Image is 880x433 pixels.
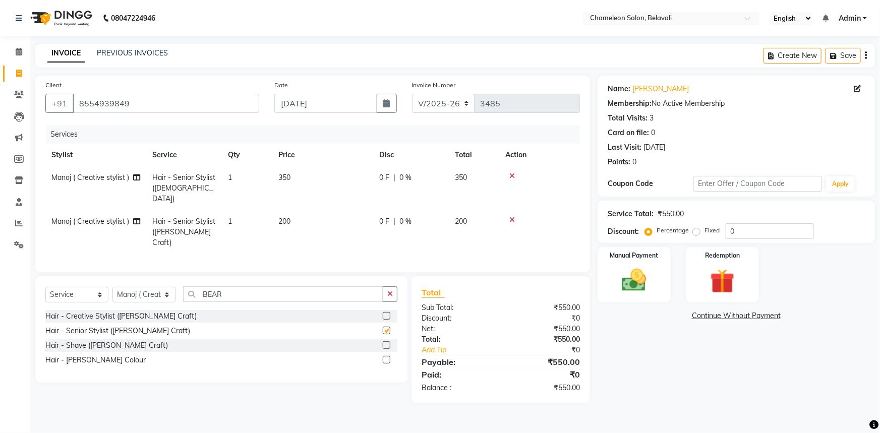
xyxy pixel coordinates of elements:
[379,172,389,183] span: 0 F
[608,98,865,109] div: No Active Membership
[379,216,389,227] span: 0 F
[608,113,648,123] div: Total Visits:
[414,334,501,345] div: Total:
[414,345,515,355] a: Add Tip
[414,324,501,334] div: Net:
[393,172,395,183] span: |
[608,98,652,109] div: Membership:
[393,216,395,227] span: |
[278,173,290,182] span: 350
[632,84,689,94] a: [PERSON_NAME]
[45,81,62,90] label: Client
[422,287,445,298] span: Total
[47,44,85,63] a: INVOICE
[608,128,649,138] div: Card on file:
[45,94,74,113] button: +91
[97,48,168,57] a: PREVIOUS INVOICES
[658,209,684,219] div: ₹550.00
[222,144,272,166] th: Qty
[614,266,654,294] img: _cash.svg
[499,144,580,166] th: Action
[412,81,456,90] label: Invoice Number
[414,313,501,324] div: Discount:
[278,217,290,226] span: 200
[608,178,693,189] div: Coupon Code
[26,4,95,32] img: logo
[399,172,412,183] span: 0 %
[73,94,259,113] input: Search by Name/Mobile/Email/Code
[501,383,588,393] div: ₹550.00
[449,144,499,166] th: Total
[501,324,588,334] div: ₹550.00
[651,128,655,138] div: 0
[111,4,155,32] b: 08047224946
[373,144,449,166] th: Disc
[414,356,501,368] div: Payable:
[608,142,641,153] div: Last Visit:
[152,173,215,203] span: Hair - Senior Stylist ([DEMOGRAPHIC_DATA])
[501,368,588,381] div: ₹0
[608,157,630,167] div: Points:
[608,84,630,94] div: Name:
[657,226,689,235] label: Percentage
[702,266,742,296] img: _gift.svg
[501,334,588,345] div: ₹550.00
[51,173,129,182] span: Manoj ( Creative stylist )
[501,302,588,313] div: ₹550.00
[826,176,855,192] button: Apply
[399,216,412,227] span: 0 %
[643,142,665,153] div: [DATE]
[45,355,146,365] div: Hair - [PERSON_NAME] Colour
[501,313,588,324] div: ₹0
[45,340,168,351] div: Hair - Shave ([PERSON_NAME] Craft)
[705,226,720,235] label: Fixed
[839,13,861,24] span: Admin
[45,326,190,336] div: Hair - Senior Stylist ([PERSON_NAME] Craft)
[228,173,232,182] span: 1
[608,226,639,237] div: Discount:
[764,48,822,64] button: Create New
[414,302,501,313] div: Sub Total:
[608,209,654,219] div: Service Total:
[152,217,215,247] span: Hair - Senior Stylist ([PERSON_NAME] Craft)
[46,125,588,144] div: Services
[146,144,222,166] th: Service
[272,144,373,166] th: Price
[515,345,588,355] div: ₹0
[455,217,467,226] span: 200
[51,217,129,226] span: Manoj ( Creative stylist )
[274,81,288,90] label: Date
[45,144,146,166] th: Stylist
[414,368,501,381] div: Paid:
[183,286,383,302] input: Search or Scan
[610,251,658,260] label: Manual Payment
[600,311,873,321] a: Continue Without Payment
[705,251,740,260] label: Redemption
[501,356,588,368] div: ₹550.00
[632,157,636,167] div: 0
[826,48,861,64] button: Save
[455,173,467,182] span: 350
[650,113,654,123] div: 3
[414,383,501,393] div: Balance :
[693,176,822,192] input: Enter Offer / Coupon Code
[45,311,197,322] div: Hair - Creative Stylist ([PERSON_NAME] Craft)
[228,217,232,226] span: 1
